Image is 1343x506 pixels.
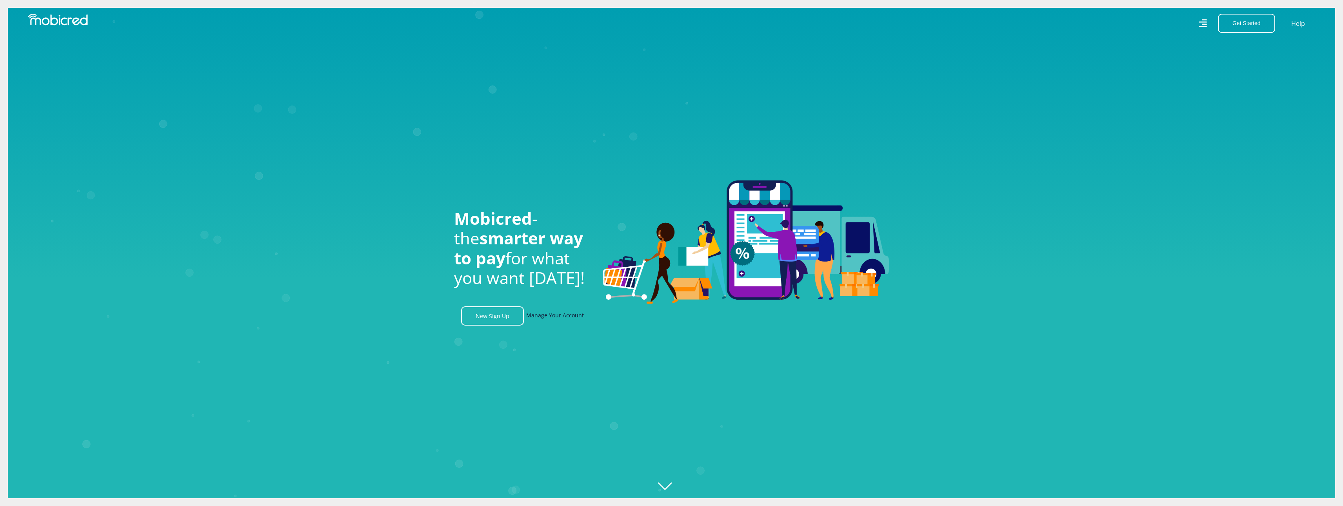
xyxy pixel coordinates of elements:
[526,306,584,326] a: Manage Your Account
[461,306,524,326] a: New Sign Up
[1291,18,1305,29] a: Help
[603,180,889,304] img: Welcome to Mobicred
[454,207,532,229] span: Mobicred
[28,14,88,25] img: Mobicred
[454,209,591,288] h1: - the for what you want [DATE]!
[1218,14,1275,33] button: Get Started
[454,227,583,269] span: smarter way to pay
